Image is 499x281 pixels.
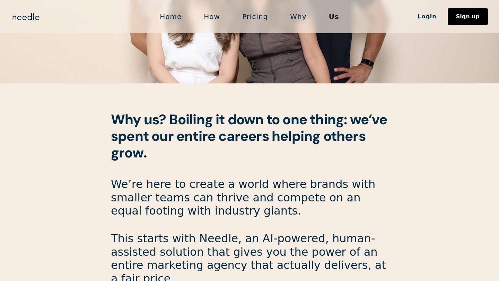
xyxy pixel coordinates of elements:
[456,14,480,19] div: Sign up
[111,178,388,217] p: We’re here to create a world where brands with smaller teams can thrive and compete on an equal f...
[318,9,350,24] a: Us
[231,9,279,24] a: Pricing
[279,9,317,24] a: Why
[149,9,193,24] a: Home
[448,8,488,25] a: Sign up
[193,9,231,24] a: How
[111,111,388,161] h2: Why us? Boiling it down to one thing: we’ve spent our entire careers helping others grow.
[406,11,448,22] a: Login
